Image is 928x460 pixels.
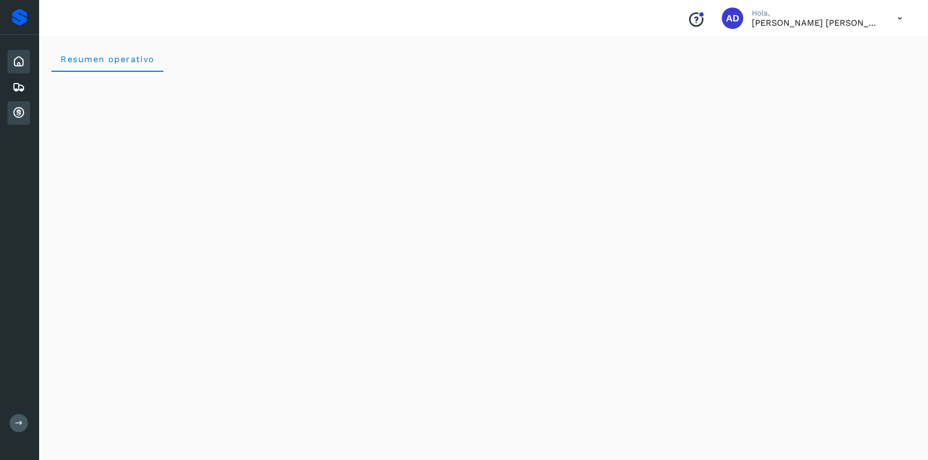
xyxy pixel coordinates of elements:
div: Inicio [8,50,30,73]
div: Cuentas por cobrar [8,101,30,125]
div: Embarques [8,76,30,99]
p: ALMA DELIA CASTAÑEDA MERCADO [752,18,880,28]
span: Resumen operativo [60,54,155,64]
p: Hola, [752,9,880,18]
